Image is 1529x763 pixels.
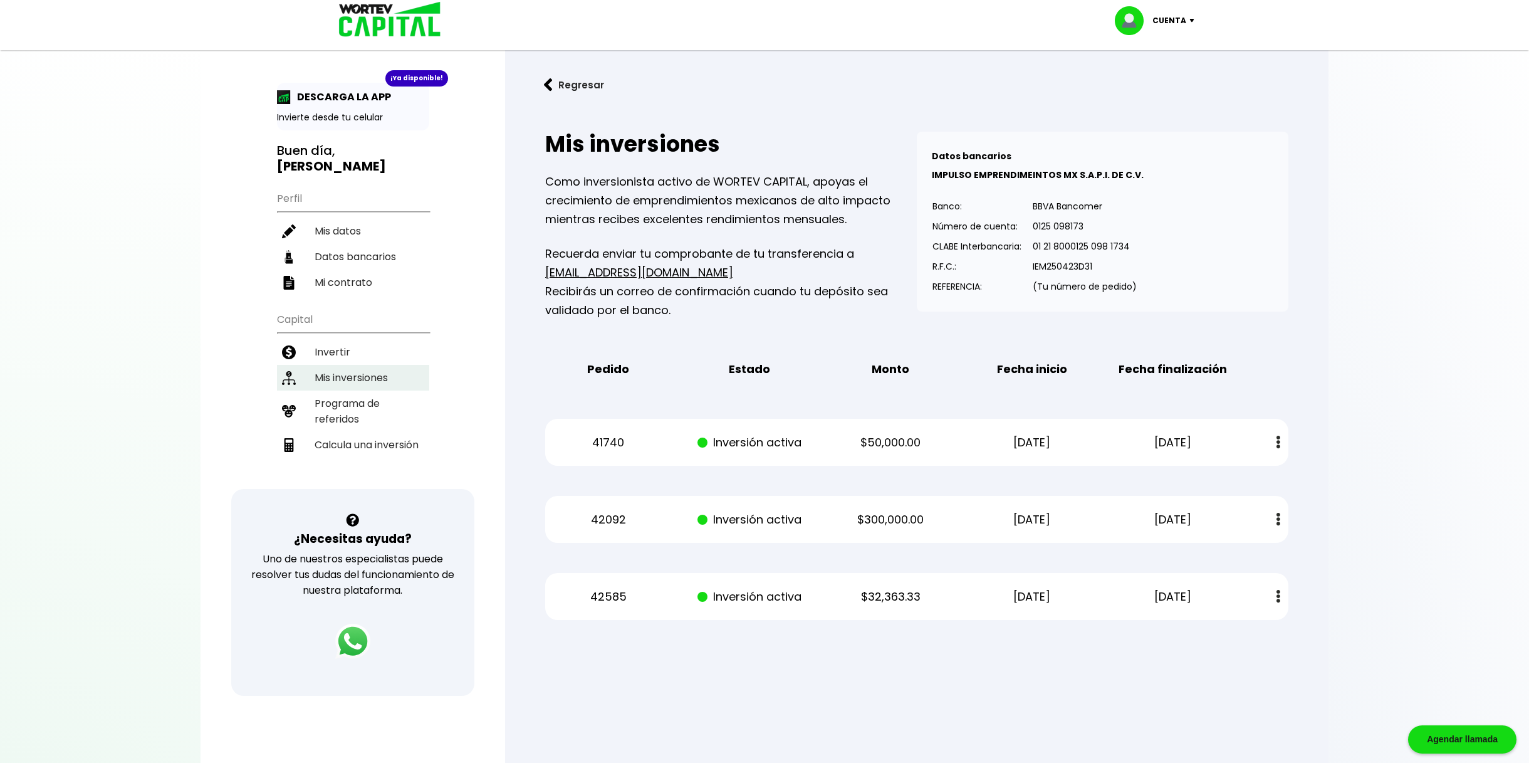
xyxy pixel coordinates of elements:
[729,360,770,379] b: Estado
[1033,217,1137,236] p: 0125 098173
[277,339,429,365] a: Invertir
[525,68,1308,102] a: flecha izquierdaRegresar
[1033,257,1137,276] p: IEM250423D31
[932,257,1021,276] p: R.F.C.:
[277,305,429,489] ul: Capital
[545,265,733,280] a: [EMAIL_ADDRESS][DOMAIN_NAME]
[277,184,429,295] ul: Perfil
[1033,197,1137,216] p: BBVA Bancomer
[525,68,623,102] button: Regresar
[932,169,1144,181] b: IMPULSO EMPRENDIMEINTOS MX S.A.P.I. DE C.V.
[545,245,917,320] p: Recuerda enviar tu comprobante de tu transferencia a Recibirás un correo de confirmación cuando t...
[282,345,296,359] img: invertir-icon.b3b967d7.svg
[277,90,291,104] img: app-icon
[277,218,429,244] a: Mis datos
[1408,725,1516,754] div: Agendar llamada
[291,89,391,105] p: DESCARGA LA APP
[1033,237,1137,256] p: 01 21 8000125 098 1734
[277,432,429,458] a: Calcula una inversión
[932,237,1021,256] p: CLABE Interbancaria:
[282,250,296,264] img: datos-icon.10cf9172.svg
[277,391,429,432] a: Programa de referidos
[282,371,296,385] img: inversiones-icon.6695dc30.svg
[335,624,370,659] img: logos_whatsapp-icon.242b2217.svg
[932,197,1021,216] p: Banco:
[248,551,459,598] p: Uno de nuestros especialistas puede resolver tus dudas del funcionamiento de nuestra plataforma.
[1119,360,1227,379] b: Fecha finalización
[549,587,668,606] p: 42585
[277,244,429,270] a: Datos bancarios
[294,530,412,548] h3: ¿Necesitas ayuda?
[690,510,809,529] p: Inversión activa
[932,217,1021,236] p: Número de cuenta:
[277,270,429,295] a: Mi contrato
[690,433,809,452] p: Inversión activa
[1152,11,1186,30] p: Cuenta
[277,143,429,174] h3: Buen día,
[1114,433,1233,452] p: [DATE]
[282,438,296,452] img: calculadora-icon.17d418c4.svg
[277,111,429,124] p: Invierte desde tu celular
[690,587,809,606] p: Inversión activa
[1186,19,1203,23] img: icon-down
[1114,510,1233,529] p: [DATE]
[282,404,296,418] img: recomiendanos-icon.9b8e9327.svg
[831,510,950,529] p: $300,000.00
[277,157,386,175] b: [PERSON_NAME]
[1033,277,1137,296] p: (Tu número de pedido)
[872,360,909,379] b: Monto
[997,360,1067,379] b: Fecha inicio
[544,78,553,92] img: flecha izquierda
[973,510,1092,529] p: [DATE]
[932,150,1011,162] b: Datos bancarios
[385,70,448,87] div: ¡Ya disponible!
[545,172,917,229] p: Como inversionista activo de WORTEV CAPITAL, apoyas el crecimiento de emprendimientos mexicanos d...
[973,433,1092,452] p: [DATE]
[282,224,296,238] img: editar-icon.952d3147.svg
[545,132,917,157] h2: Mis inversiones
[587,360,629,379] b: Pedido
[973,587,1092,606] p: [DATE]
[831,433,950,452] p: $50,000.00
[1114,587,1233,606] p: [DATE]
[549,510,668,529] p: 42092
[549,433,668,452] p: 41740
[1115,6,1152,35] img: profile-image
[831,587,950,606] p: $32,363.33
[277,365,429,391] a: Mis inversiones
[932,277,1021,296] p: REFERENCIA:
[282,276,296,290] img: contrato-icon.f2db500c.svg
